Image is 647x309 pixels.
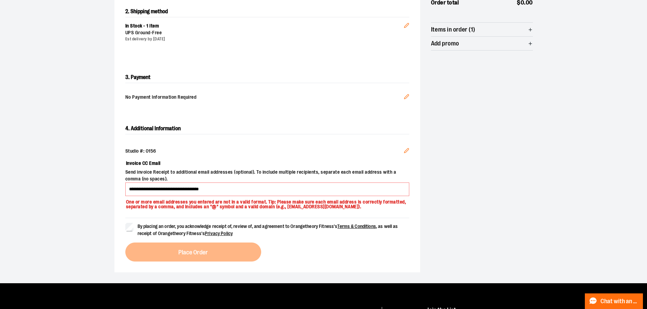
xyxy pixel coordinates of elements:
h2: 2. Shipping method [125,6,409,17]
span: Chat with an Expert [600,298,639,305]
button: Edit [398,142,415,161]
div: Est delivery by [DATE] [125,36,404,42]
span: Items in order (1) [431,26,475,33]
div: UPS Ground - [125,30,404,36]
div: In Stock - 1 item [125,23,404,30]
h2: 3. Payment [125,72,409,83]
label: Invoice CC Email [125,157,409,169]
span: Send invoice Receipt to additional email addresses (optional). To include multiple recipients, se... [125,169,409,182]
input: By placing an order, you acknowledge receipt of, review of, and agreement to Orangetheory Fitness... [125,223,133,231]
h2: 4. Additional Information [125,123,409,134]
span: Free [152,30,162,35]
span: Add promo [431,40,459,47]
button: Edit [398,89,415,107]
p: One or more email addresses you entered are not in a valid format. Tip: Please make sure each ema... [125,196,409,210]
button: Edit [398,12,415,36]
a: Terms & Conditions [337,224,376,229]
button: Add promo [431,37,533,50]
div: Studio #: 0156 [125,148,409,155]
a: Privacy Policy [205,231,233,236]
button: Items in order (1) [431,23,533,36]
button: Chat with an Expert [585,293,643,309]
span: No Payment Information Required [125,94,404,101]
span: By placing an order, you acknowledge receipt of, review of, and agreement to Orangetheory Fitness... [138,224,398,236]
